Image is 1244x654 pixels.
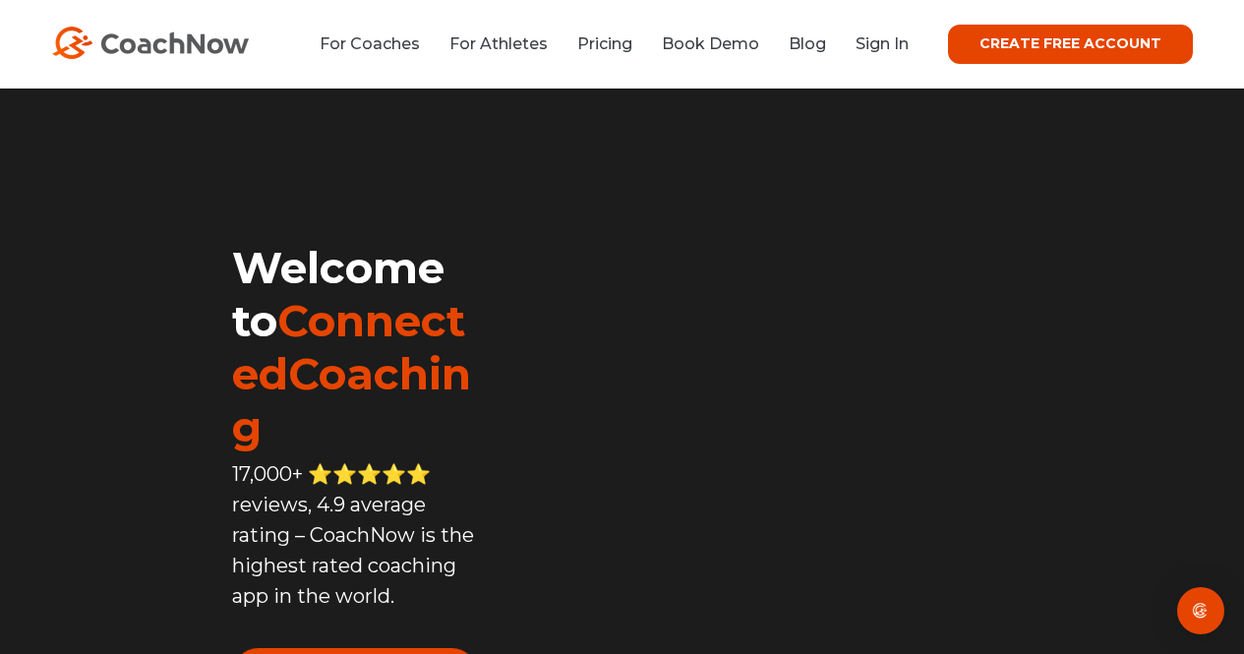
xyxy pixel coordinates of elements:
[232,462,474,608] span: 17,000+ ⭐️⭐️⭐️⭐️⭐️ reviews, 4.9 average rating – CoachNow is the highest rated coaching app in th...
[232,294,471,453] span: ConnectedCoaching
[856,34,909,53] a: Sign In
[948,25,1193,64] a: CREATE FREE ACCOUNT
[577,34,632,53] a: Pricing
[449,34,548,53] a: For Athletes
[662,34,759,53] a: Book Demo
[52,27,249,59] img: CoachNow Logo
[232,241,481,453] h1: Welcome to
[789,34,826,53] a: Blog
[320,34,420,53] a: For Coaches
[1177,587,1224,634] div: Open Intercom Messenger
